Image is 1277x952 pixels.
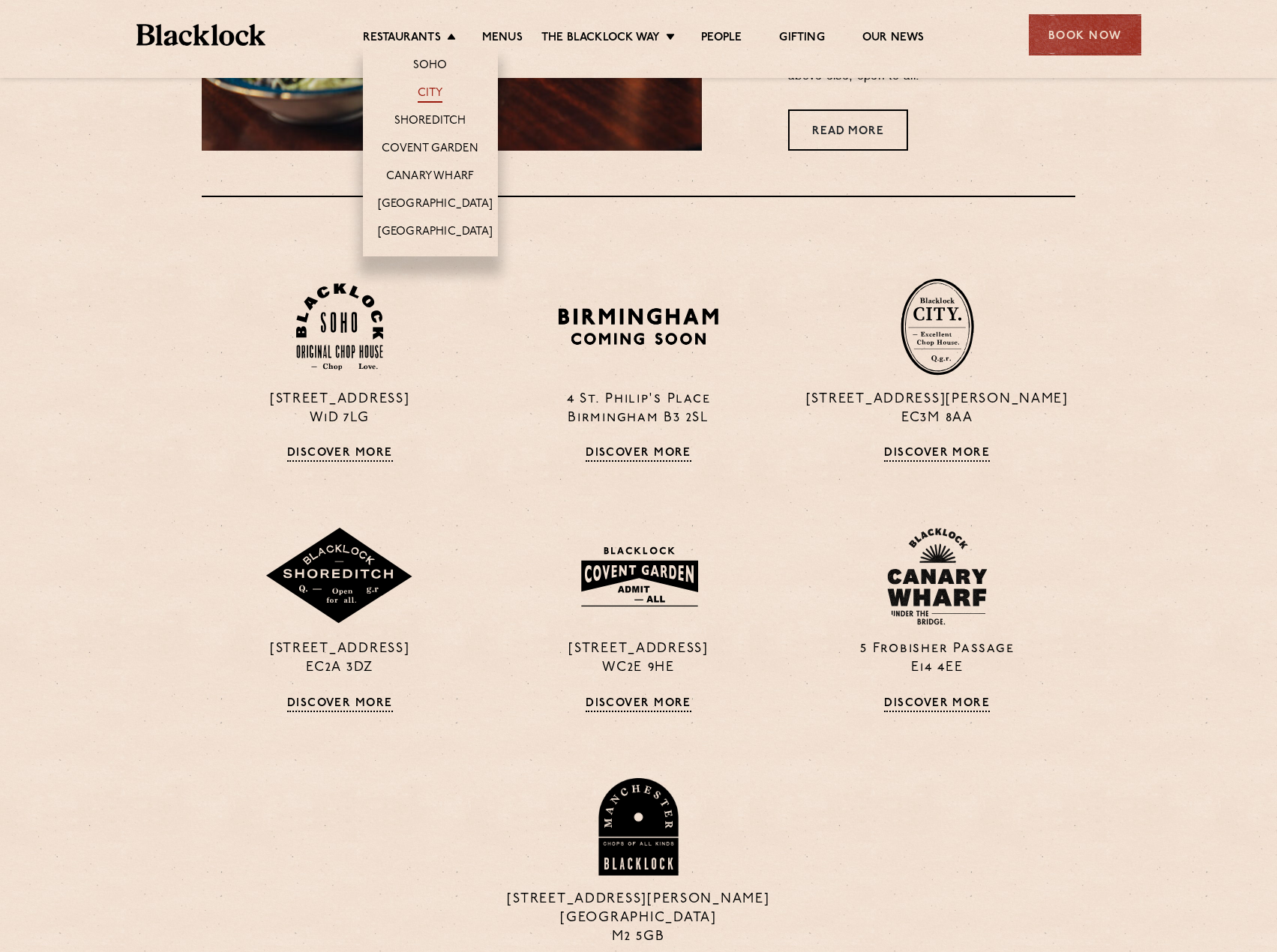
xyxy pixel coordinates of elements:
img: BIRMINGHAM-P22_-e1747915156957.png [556,303,721,350]
p: [STREET_ADDRESS] WC2E 9HE [500,640,776,678]
a: Canary Wharf [386,169,474,186]
p: 4 St. Philip's Place Birmingham B3 2SL [500,391,776,428]
a: The Blacklock Way [541,31,660,47]
img: City-stamp-default.svg [901,278,974,376]
a: Discover More [586,447,691,462]
a: Restaurants [363,31,441,47]
p: 5 Frobisher Passage E14 4EE [799,640,1075,678]
a: Our News [862,31,925,47]
a: City [418,86,443,103]
img: BLA_1470_CoventGarden_Website_Solid.svg [566,537,711,615]
a: Discover More [287,447,393,462]
a: Discover More [586,697,691,712]
img: BL_Manchester_Logo-bleed.png [596,778,681,876]
img: Soho-stamp-default.svg [296,283,383,371]
a: [GEOGRAPHIC_DATA] [378,197,493,214]
img: Shoreditch-stamp-v2-default.svg [265,528,415,625]
a: Discover More [884,447,990,462]
a: Soho [413,58,448,75]
a: Read More [788,109,908,151]
a: Discover More [884,697,990,712]
div: Book Now [1029,14,1141,55]
p: [STREET_ADDRESS] W1D 7LG [202,391,478,428]
p: [STREET_ADDRESS][PERSON_NAME] [GEOGRAPHIC_DATA] M2 5GB [500,891,776,947]
a: Menus [482,31,523,47]
a: Shoreditch [394,114,466,130]
img: BL_Textured_Logo-footer-cropped.svg [136,24,266,46]
img: BL_CW_Logo_Website.svg [887,528,988,625]
p: [STREET_ADDRESS] EC2A 3DZ [202,640,478,678]
a: Gifting [779,31,824,47]
a: People [701,31,742,47]
p: [STREET_ADDRESS][PERSON_NAME] EC3M 8AA [799,391,1075,428]
a: [GEOGRAPHIC_DATA] [378,225,493,241]
a: Covent Garden [382,142,478,158]
a: Discover More [287,697,393,712]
